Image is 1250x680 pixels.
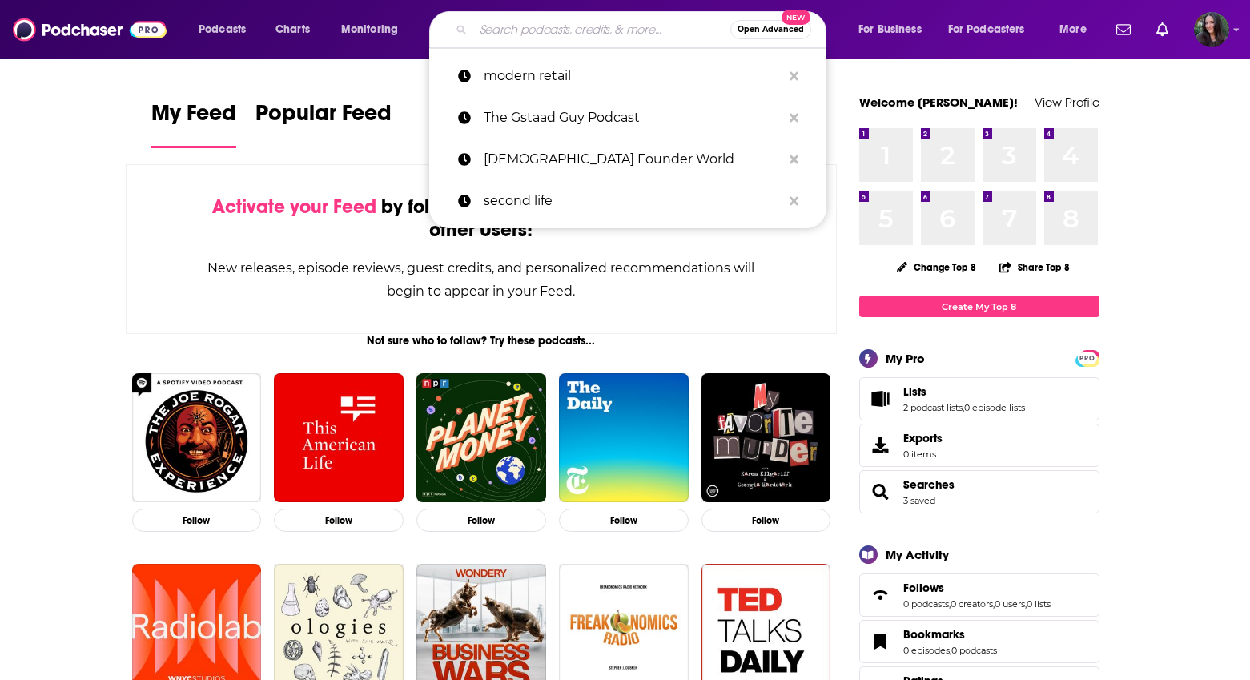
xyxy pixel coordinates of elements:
span: Searches [859,470,1099,513]
span: New [782,10,810,25]
button: open menu [1048,17,1107,42]
a: 0 episodes [903,645,950,656]
img: Podchaser - Follow, Share and Rate Podcasts [13,14,167,45]
a: 0 lists [1027,598,1051,610]
a: Show notifications dropdown [1110,16,1137,43]
a: PRO [1078,352,1097,364]
div: My Pro [886,351,925,366]
img: This American Life [274,373,404,503]
a: Lists [903,384,1025,399]
span: , [1025,598,1027,610]
a: Searches [903,477,955,492]
span: Exports [865,434,897,457]
a: second life [429,180,826,222]
button: open menu [330,17,419,42]
span: Podcasts [199,18,246,41]
p: modern retail [484,55,782,97]
span: Lists [903,384,926,399]
div: Not sure who to follow? Try these podcasts... [126,334,838,348]
a: Exports [859,424,1099,467]
span: , [950,645,951,656]
a: 0 episode lists [964,402,1025,413]
img: My Favorite Murder with Karen Kilgariff and Georgia Hardstark [701,373,831,503]
a: The Gstaad Guy Podcast [429,97,826,139]
p: Female Founder World [484,139,782,180]
div: Search podcasts, credits, & more... [444,11,842,48]
button: Show profile menu [1194,12,1229,47]
a: Follows [865,584,897,606]
a: My Feed [151,99,236,148]
img: User Profile [1194,12,1229,47]
button: open menu [847,17,942,42]
span: Bookmarks [859,620,1099,663]
span: Charts [275,18,310,41]
a: Bookmarks [903,627,997,642]
a: 0 creators [951,598,993,610]
span: Logged in as elenadreamday [1194,12,1229,47]
a: Show notifications dropdown [1150,16,1175,43]
img: The Joe Rogan Experience [132,373,262,503]
a: Create My Top 8 [859,296,1099,317]
span: For Podcasters [948,18,1025,41]
a: Follows [903,581,1051,595]
p: second life [484,180,782,222]
div: My Activity [886,547,949,562]
a: Popular Feed [255,99,392,148]
button: open menu [938,17,1048,42]
a: [DEMOGRAPHIC_DATA] Founder World [429,139,826,180]
span: , [949,598,951,610]
a: 3 saved [903,495,935,506]
span: Exports [903,431,943,445]
a: 0 podcasts [903,598,949,610]
span: Activate your Feed [212,195,376,219]
a: Welcome [PERSON_NAME]! [859,95,1018,110]
input: Search podcasts, credits, & more... [473,17,730,42]
button: Share Top 8 [999,251,1071,283]
a: 0 users [995,598,1025,610]
span: 0 items [903,449,943,460]
span: Lists [859,377,1099,420]
a: 0 podcasts [951,645,997,656]
button: Follow [274,509,404,532]
button: Follow [416,509,546,532]
button: Open AdvancedNew [730,20,811,39]
span: Follows [859,573,1099,617]
a: Lists [865,388,897,410]
a: Bookmarks [865,630,897,653]
span: , [963,402,964,413]
a: View Profile [1035,95,1099,110]
div: by following Podcasts, Creators, Lists, and other Users! [207,195,757,242]
button: Follow [701,509,831,532]
span: Bookmarks [903,627,965,642]
span: Open Advanced [738,26,804,34]
a: Charts [265,17,320,42]
button: open menu [187,17,267,42]
span: For Business [858,18,922,41]
a: Searches [865,481,897,503]
button: Follow [559,509,689,532]
button: Change Top 8 [887,257,987,277]
span: My Feed [151,99,236,136]
span: Monitoring [341,18,398,41]
span: , [993,598,995,610]
button: Follow [132,509,262,532]
span: More [1059,18,1087,41]
span: PRO [1078,352,1097,364]
p: The Gstaad Guy Podcast [484,97,782,139]
img: Planet Money [416,373,546,503]
span: Popular Feed [255,99,392,136]
img: The Daily [559,373,689,503]
div: New releases, episode reviews, guest credits, and personalized recommendations will begin to appe... [207,256,757,303]
span: Follows [903,581,944,595]
a: 2 podcast lists [903,402,963,413]
a: modern retail [429,55,826,97]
